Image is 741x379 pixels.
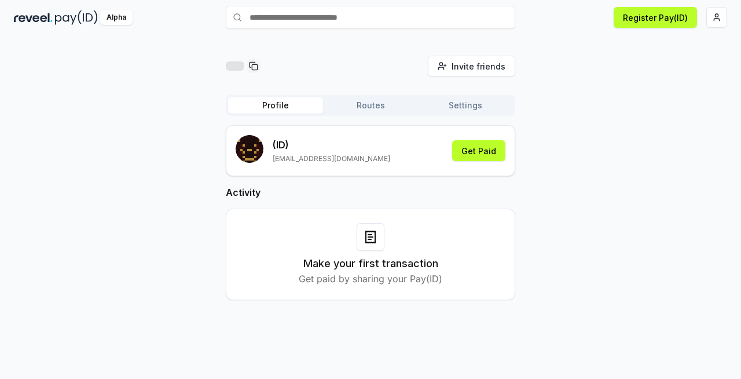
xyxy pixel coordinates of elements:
[100,10,133,25] div: Alpha
[273,138,390,152] p: (ID)
[273,154,390,163] p: [EMAIL_ADDRESS][DOMAIN_NAME]
[299,272,442,286] p: Get paid by sharing your Pay(ID)
[303,256,438,272] h3: Make your first transaction
[55,10,98,25] img: pay_id
[614,7,697,28] button: Register Pay(ID)
[323,97,418,114] button: Routes
[452,140,505,161] button: Get Paid
[226,185,515,199] h2: Activity
[14,10,53,25] img: reveel_dark
[418,97,513,114] button: Settings
[452,60,505,72] span: Invite friends
[428,56,515,76] button: Invite friends
[228,97,323,114] button: Profile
